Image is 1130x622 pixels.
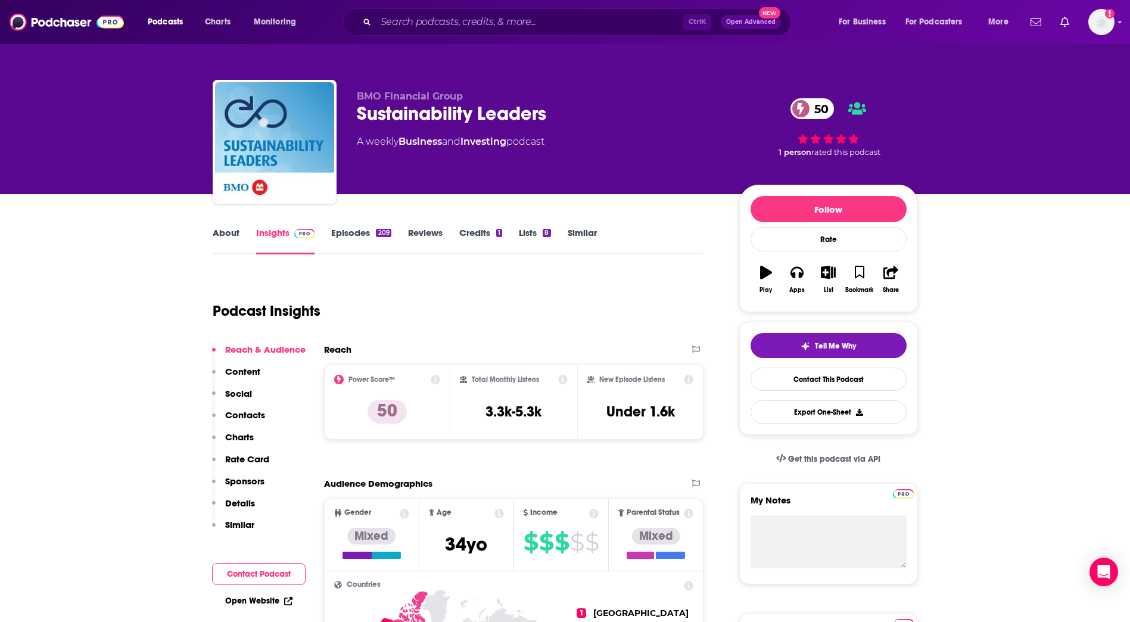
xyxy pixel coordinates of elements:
button: Sponsors [212,475,264,497]
div: Apps [789,287,805,294]
div: Mixed [632,528,680,545]
span: and [442,136,460,147]
a: Similar [568,227,597,254]
span: BMO Financial Group [357,91,463,102]
span: Ctrl K [683,14,711,30]
a: $$$$$ [524,533,599,552]
h1: Podcast Insights [213,302,320,320]
button: Play [751,258,782,301]
button: open menu [139,13,198,32]
span: Logged in as amooers [1088,9,1115,35]
span: Get this podcast via API [788,454,880,464]
span: For Business [839,14,886,30]
button: Social [212,388,252,410]
a: Mixed [343,528,401,559]
a: Business [399,136,442,147]
div: 209 [376,229,391,237]
p: Charts [225,431,254,443]
button: Export One-Sheet [751,400,907,424]
span: Monitoring [254,14,296,30]
a: 50 [790,98,835,119]
div: 50 1 personrated this podcast [739,91,918,164]
span: $ [555,533,569,552]
label: My Notes [751,495,907,515]
a: Show notifications dropdown [1026,12,1046,32]
span: Gender [344,509,371,517]
p: Details [225,497,255,509]
span: $ [539,533,553,552]
p: Contacts [225,409,265,421]
div: List [824,287,833,294]
div: Open Intercom Messenger [1089,558,1118,586]
button: Content [212,366,260,388]
button: Reach & Audience [212,344,306,366]
span: 1 [577,608,586,618]
a: Mixed [627,528,685,559]
button: open menu [245,13,312,32]
img: Podchaser Pro [294,229,315,238]
span: Charts [205,14,231,30]
span: More [988,14,1008,30]
a: [GEOGRAPHIC_DATA] [593,608,689,618]
a: Show notifications dropdown [1056,12,1074,32]
span: Parental Status [627,509,680,517]
a: Episodes209 [331,227,391,254]
button: Open AdvancedNew [721,15,781,29]
a: Open Website [225,596,292,606]
span: $ [524,533,538,552]
span: $ [570,533,584,552]
a: 34yo [445,539,487,554]
span: Open Advanced [726,19,776,25]
h2: Total Monthly Listens [472,375,539,384]
button: Similar [212,519,254,541]
div: Bookmark [845,287,873,294]
a: Investing [460,136,506,147]
h2: Audience Demographics [324,478,432,489]
div: A weekly podcast [357,135,544,149]
a: About [213,227,239,254]
span: Podcasts [148,14,183,30]
p: Reach & Audience [225,344,306,355]
img: Podchaser Pro [893,489,914,499]
a: InsightsPodchaser Pro [256,227,315,254]
img: Sustainability Leaders [215,82,334,201]
span: 1 person [779,148,811,157]
span: rated this podcast [811,148,880,157]
span: Age [437,509,452,517]
button: Rate Card [212,453,269,475]
button: Contact Podcast [212,563,306,585]
p: 50 [368,400,407,424]
button: Bookmark [844,258,875,301]
img: Podchaser - Follow, Share and Rate Podcasts [10,11,124,33]
button: Apps [782,258,813,301]
svg: Add a profile image [1105,9,1115,18]
button: open menu [898,13,980,32]
h2: Power Score™ [348,375,395,384]
span: 50 [802,98,835,119]
a: Charts [197,13,238,32]
span: Income [530,509,558,517]
button: Charts [212,431,254,453]
h2: New Episode Listens [599,375,665,384]
span: 34 yo [445,533,487,556]
button: Share [875,258,906,301]
a: Reviews [408,227,443,254]
h2: Reach [324,344,351,355]
button: tell me why sparkleTell Me Why [751,333,907,358]
span: New [759,7,780,18]
button: List [813,258,843,301]
button: Details [212,497,255,520]
span: For Podcasters [905,14,963,30]
a: Contact This Podcast [751,368,907,391]
div: 8 [543,229,550,237]
p: Rate Card [225,453,269,465]
span: $ [585,533,599,552]
p: Social [225,388,252,399]
div: Play [759,287,772,294]
button: open menu [980,13,1023,32]
div: Mixed [347,528,396,545]
p: Similar [225,519,254,530]
h3: 3.3k-5.3k [485,403,541,421]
